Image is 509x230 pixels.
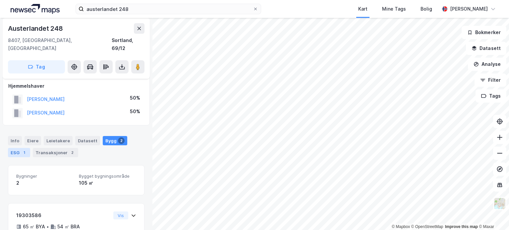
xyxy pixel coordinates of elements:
[130,108,140,115] div: 50%
[16,173,74,179] span: Bygninger
[8,60,65,73] button: Tag
[33,148,78,157] div: Transaksjoner
[392,224,410,229] a: Mapbox
[79,179,136,187] div: 105 ㎡
[25,136,41,145] div: Eiere
[8,36,112,52] div: 8407, [GEOGRAPHIC_DATA], [GEOGRAPHIC_DATA]
[21,149,28,156] div: 1
[130,94,140,102] div: 50%
[8,23,64,34] div: Austerlandet 248
[450,5,488,13] div: [PERSON_NAME]
[466,42,506,55] button: Datasett
[16,211,111,219] div: 19303586
[382,5,406,13] div: Mine Tags
[8,136,22,145] div: Info
[475,73,506,87] button: Filter
[411,224,443,229] a: OpenStreetMap
[84,4,253,14] input: Søk på adresse, matrikkel, gårdeiere, leietakere eller personer
[8,82,144,90] div: Hjemmelshaver
[79,173,136,179] span: Bygget bygningsområde
[44,136,73,145] div: Leietakere
[493,197,506,210] img: Z
[118,137,125,144] div: 2
[445,224,478,229] a: Improve this map
[476,198,509,230] iframe: Chat Widget
[103,136,127,145] div: Bygg
[462,26,506,39] button: Bokmerker
[8,148,30,157] div: ESG
[358,5,368,13] div: Kart
[69,149,76,156] div: 2
[11,4,60,14] img: logo.a4113a55bc3d86da70a041830d287a7e.svg
[421,5,432,13] div: Bolig
[16,179,74,187] div: 2
[46,224,49,229] div: •
[476,198,509,230] div: Kontrollprogram for chat
[113,211,128,219] button: Vis
[476,89,506,103] button: Tags
[112,36,144,52] div: Sortland, 69/12
[468,58,506,71] button: Analyse
[75,136,100,145] div: Datasett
